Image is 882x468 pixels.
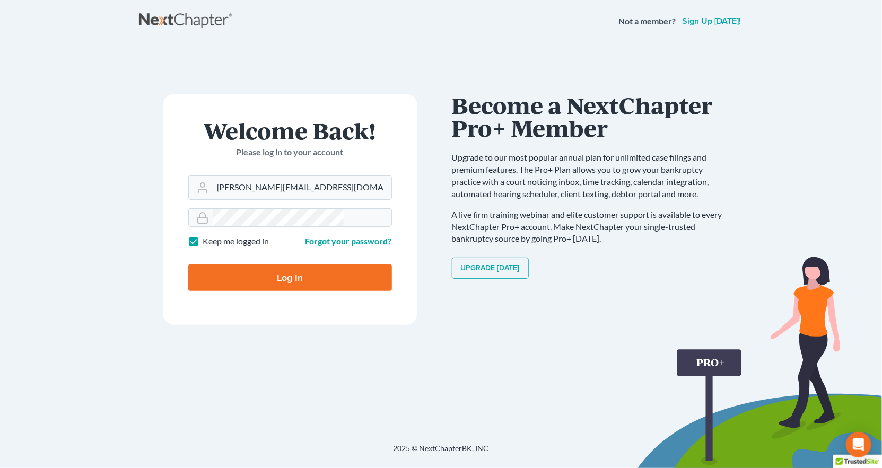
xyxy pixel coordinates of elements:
[305,236,392,246] a: Forgot your password?
[139,443,744,462] div: 2025 © NextChapterBK, INC
[213,176,391,199] input: Email Address
[452,152,733,200] p: Upgrade to our most popular annual plan for unlimited case filings and premium features. The Pro+...
[619,15,676,28] strong: Not a member?
[452,209,733,245] p: A live firm training webinar and elite customer support is available to every NextChapter Pro+ ac...
[188,264,392,291] input: Log In
[846,432,871,457] div: Open Intercom Messenger
[452,258,529,279] a: Upgrade [DATE]
[188,119,392,142] h1: Welcome Back!
[203,235,269,248] label: Keep me logged in
[452,94,733,139] h1: Become a NextChapter Pro+ Member
[188,146,392,158] p: Please log in to your account
[680,17,744,25] a: Sign up [DATE]!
